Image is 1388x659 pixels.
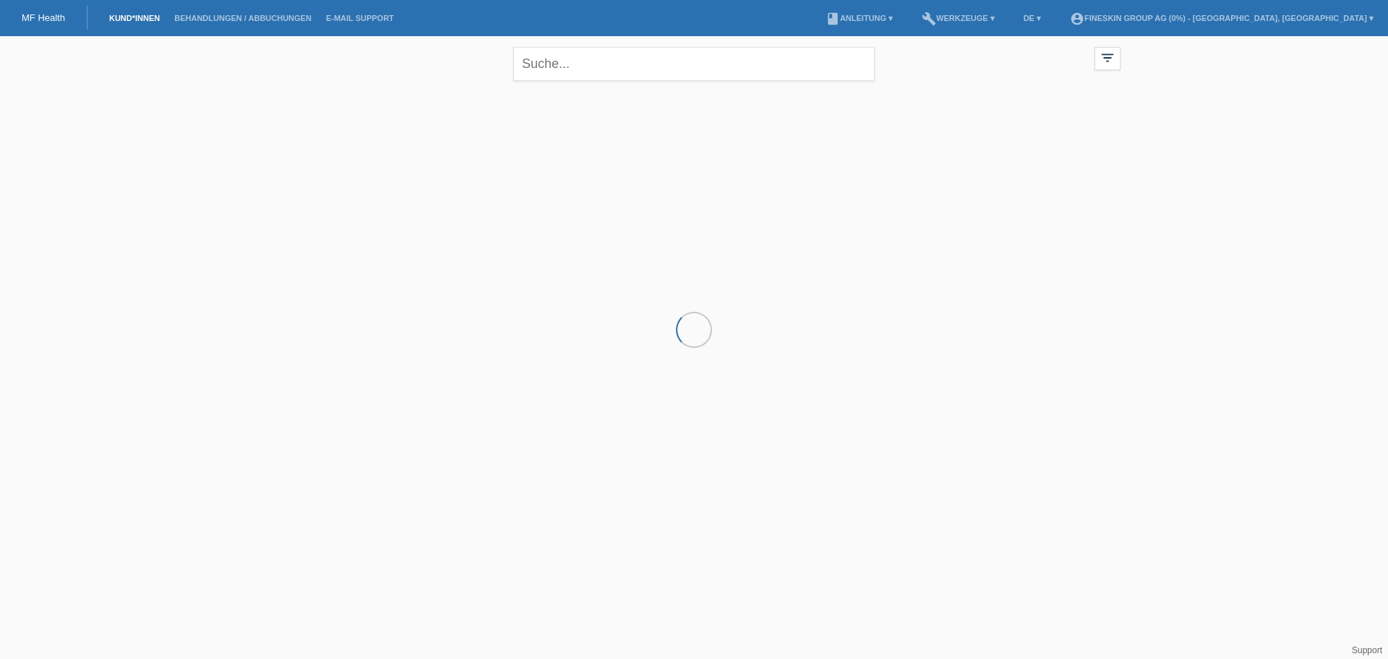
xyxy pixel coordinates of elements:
input: Suche... [513,47,875,81]
i: book [826,12,840,26]
a: Support [1352,645,1382,655]
i: account_circle [1070,12,1084,26]
a: DE ▾ [1016,14,1048,22]
a: buildWerkzeuge ▾ [914,14,1002,22]
i: filter_list [1100,50,1115,66]
a: account_circleFineSkin Group AG (0%) - [GEOGRAPHIC_DATA], [GEOGRAPHIC_DATA] ▾ [1063,14,1381,22]
a: Behandlungen / Abbuchungen [167,14,319,22]
a: bookAnleitung ▾ [818,14,900,22]
a: MF Health [22,12,65,23]
a: E-Mail Support [319,14,401,22]
a: Kund*innen [102,14,167,22]
i: build [922,12,936,26]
